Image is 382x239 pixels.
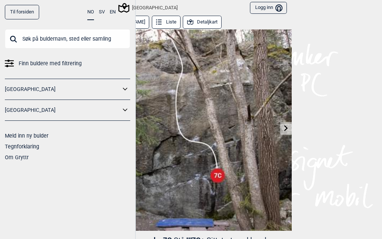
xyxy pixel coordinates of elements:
button: Liste [152,16,181,29]
span: Finn buldere med filtrering [19,58,82,69]
img: De fortapte barns by 210315 [90,29,292,231]
a: [GEOGRAPHIC_DATA] [5,105,120,116]
button: Detaljkart [183,16,222,29]
div: [GEOGRAPHIC_DATA] [119,3,178,12]
button: Logg inn [250,2,287,14]
button: NO [87,5,94,20]
input: Søk på buldernavn, sted eller samling [5,29,130,48]
a: Tegnforklaring [5,144,39,150]
a: Meld inn ny bulder [5,133,48,139]
a: Til forsiden [5,5,39,19]
a: Om Gryttr [5,154,29,160]
a: Finn buldere med filtrering [5,58,130,69]
a: [GEOGRAPHIC_DATA] [5,84,120,95]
